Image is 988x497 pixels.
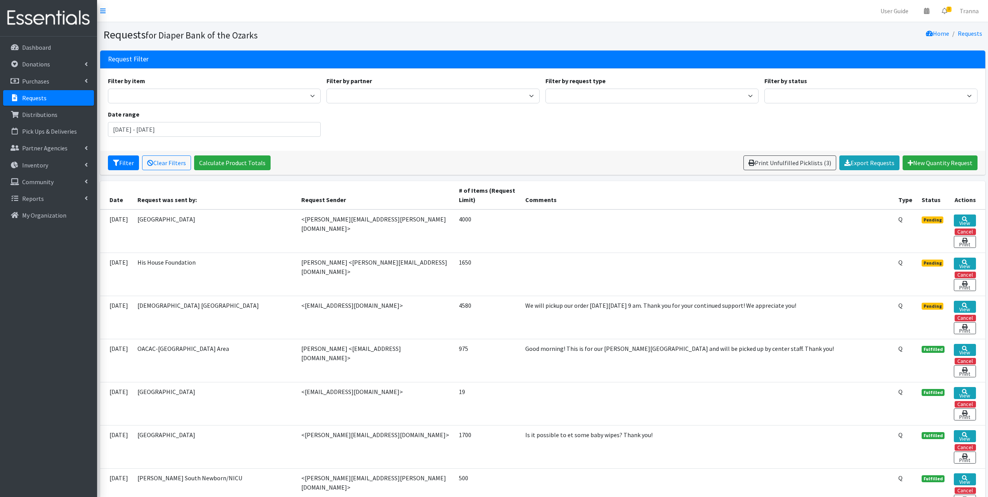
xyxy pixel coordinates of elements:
[133,382,297,425] td: [GEOGRAPHIC_DATA]
[146,30,258,41] small: for Diaper Bank of the Ozarks
[922,260,944,267] span: Pending
[922,216,944,223] span: Pending
[545,76,606,85] label: Filter by request type
[142,155,191,170] a: Clear Filters
[839,155,899,170] a: Export Requests
[326,76,372,85] label: Filter by partner
[955,228,976,235] button: Cancel
[108,155,139,170] button: Filter
[764,76,807,85] label: Filter by status
[133,296,297,339] td: [DEMOGRAPHIC_DATA] [GEOGRAPHIC_DATA]
[955,272,976,278] button: Cancel
[936,3,953,19] a: 3
[3,157,94,173] a: Inventory
[954,301,976,313] a: View
[955,401,976,408] button: Cancel
[954,236,976,248] a: Print
[926,30,949,37] a: Home
[898,345,903,352] abbr: Quantity
[954,452,976,464] a: Print
[22,94,47,102] p: Requests
[454,296,521,339] td: 4580
[3,5,94,31] img: HumanEssentials
[3,56,94,72] a: Donations
[100,339,133,382] td: [DATE]
[108,110,139,119] label: Date range
[100,209,133,253] td: [DATE]
[100,425,133,468] td: [DATE]
[922,346,945,353] span: Fulfilled
[954,430,976,442] a: View
[3,208,94,223] a: My Organization
[22,60,50,68] p: Donations
[898,474,903,482] abbr: Quantity
[922,432,945,439] span: Fulfilled
[958,30,982,37] a: Requests
[898,215,903,223] abbr: Quantity
[22,161,48,169] p: Inventory
[194,155,271,170] a: Calculate Product Totals
[454,382,521,425] td: 19
[521,181,894,209] th: Comments
[297,339,454,382] td: [PERSON_NAME] <[EMAIL_ADDRESS][DOMAIN_NAME]>
[955,444,976,451] button: Cancel
[898,388,903,396] abbr: Quantity
[22,211,66,219] p: My Organization
[922,389,945,396] span: Fulfilled
[3,73,94,89] a: Purchases
[133,339,297,382] td: OACAC-[GEOGRAPHIC_DATA] Area
[898,431,903,439] abbr: Quantity
[297,425,454,468] td: <[PERSON_NAME][EMAIL_ADDRESS][DOMAIN_NAME]>
[454,209,521,253] td: 4000
[954,258,976,270] a: View
[946,7,952,12] span: 3
[100,253,133,296] td: [DATE]
[521,296,894,339] td: We will pickup our order [DATE][DATE] 9 am. Thank you for your continued support! We appreciate you!
[133,253,297,296] td: His House Foundation
[133,181,297,209] th: Request was sent by:
[3,90,94,106] a: Requests
[22,127,77,135] p: Pick Ups & Deliveries
[954,473,976,485] a: View
[954,408,976,420] a: Print
[955,487,976,494] button: Cancel
[954,322,976,334] a: Print
[949,181,985,209] th: Actions
[3,124,94,139] a: Pick Ups & Deliveries
[100,181,133,209] th: Date
[898,302,903,309] abbr: Quantity
[955,315,976,321] button: Cancel
[3,191,94,206] a: Reports
[22,178,54,186] p: Community
[3,174,94,190] a: Community
[22,195,44,202] p: Reports
[954,279,976,291] a: Print
[108,122,321,137] input: January 1, 2011 - December 31, 2011
[3,140,94,156] a: Partner Agencies
[297,253,454,296] td: [PERSON_NAME] <[PERSON_NAME][EMAIL_ADDRESS][DOMAIN_NAME]>
[521,425,894,468] td: Is it possible to et some baby wipes? Thank you!
[917,181,950,209] th: Status
[521,339,894,382] td: Good morning! This is for our [PERSON_NAME][GEOGRAPHIC_DATA] and will be picked up by center staf...
[103,28,540,42] h1: Requests
[22,77,49,85] p: Purchases
[297,382,454,425] td: <[EMAIL_ADDRESS][DOMAIN_NAME]>
[898,258,903,266] abbr: Quantity
[903,155,978,170] a: New Quantity Request
[922,303,944,310] span: Pending
[133,209,297,253] td: [GEOGRAPHIC_DATA]
[894,181,917,209] th: Type
[955,358,976,364] button: Cancel
[133,425,297,468] td: [GEOGRAPHIC_DATA]
[100,382,133,425] td: [DATE]
[954,344,976,356] a: View
[874,3,915,19] a: User Guide
[297,181,454,209] th: Request Sender
[953,3,985,19] a: Tranna
[108,55,149,63] h3: Request Filter
[297,296,454,339] td: <[EMAIL_ADDRESS][DOMAIN_NAME]>
[3,107,94,122] a: Distributions
[22,144,68,152] p: Partner Agencies
[954,387,976,399] a: View
[100,296,133,339] td: [DATE]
